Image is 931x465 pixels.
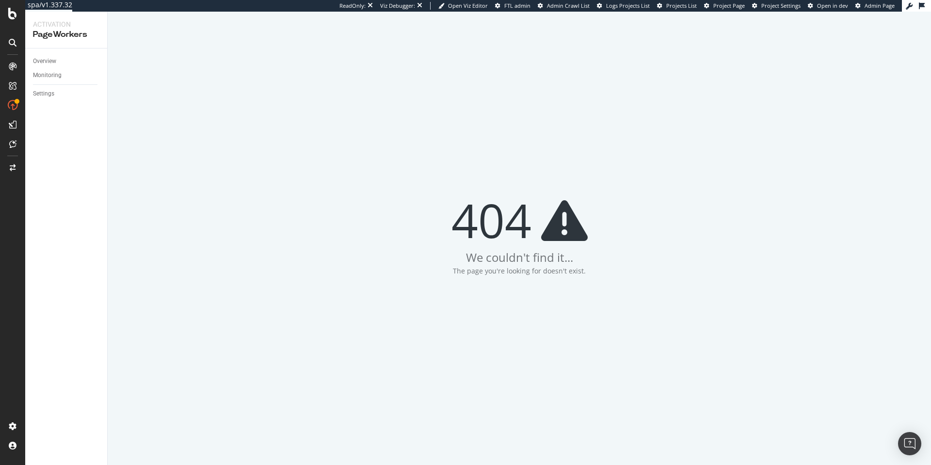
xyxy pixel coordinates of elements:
span: Admin Crawl List [547,2,590,9]
div: Activation [33,19,99,29]
span: Project Page [713,2,745,9]
span: Admin Page [865,2,895,9]
div: The page you're looking for doesn't exist. [453,266,586,276]
a: Logs Projects List [597,2,650,10]
a: Admin Page [855,2,895,10]
a: Projects List [657,2,697,10]
div: Open Intercom Messenger [898,432,921,455]
span: Logs Projects List [606,2,650,9]
a: FTL admin [495,2,530,10]
span: Projects List [666,2,697,9]
span: FTL admin [504,2,530,9]
a: Project Page [704,2,745,10]
div: Overview [33,56,56,66]
div: PageWorkers [33,29,99,40]
div: Viz Debugger: [380,2,415,10]
a: Monitoring [33,70,100,80]
a: Overview [33,56,100,66]
a: Open Viz Editor [438,2,488,10]
div: ReadOnly: [339,2,366,10]
div: Monitoring [33,70,62,80]
a: Open in dev [808,2,848,10]
a: Admin Crawl List [538,2,590,10]
a: Project Settings [752,2,801,10]
div: Settings [33,89,54,99]
a: Settings [33,89,100,99]
span: Open in dev [817,2,848,9]
div: We couldn't find it... [466,249,573,266]
span: Project Settings [761,2,801,9]
div: 404 [451,196,588,244]
span: Open Viz Editor [448,2,488,9]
